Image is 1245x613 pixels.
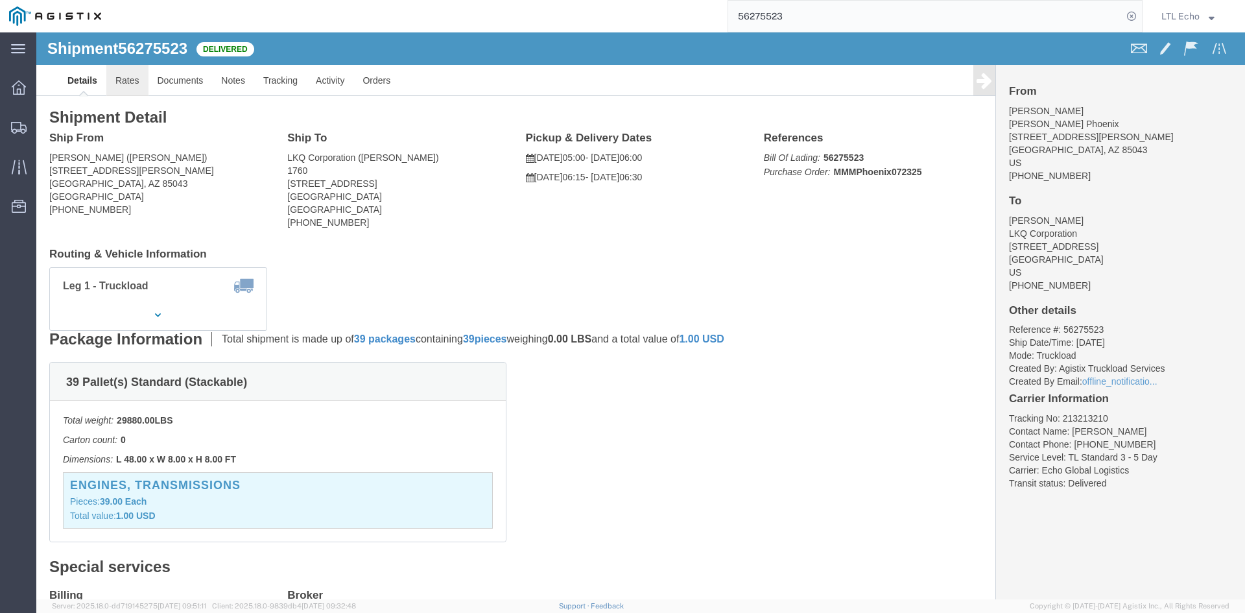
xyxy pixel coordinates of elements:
[728,1,1122,32] input: Search for shipment number, reference number
[9,6,101,26] img: logo
[591,602,624,610] a: Feedback
[212,602,356,610] span: Client: 2025.18.0-9839db4
[52,602,206,610] span: Server: 2025.18.0-dd719145275
[1161,9,1200,23] span: LTL Echo
[1030,601,1229,612] span: Copyright © [DATE]-[DATE] Agistix Inc., All Rights Reserved
[158,602,206,610] span: [DATE] 09:51:11
[36,32,1245,599] iframe: FS Legacy Container
[302,602,356,610] span: [DATE] 09:32:48
[1161,8,1227,24] button: LTL Echo
[559,602,591,610] a: Support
